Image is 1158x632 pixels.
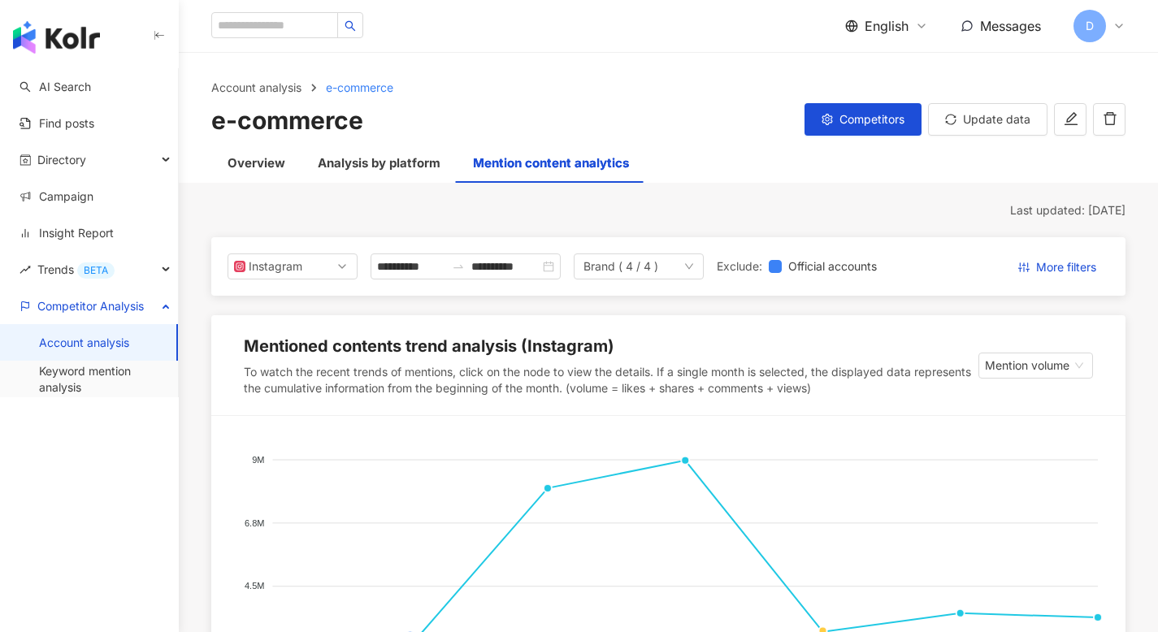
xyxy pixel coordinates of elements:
span: Competitor Analysis [37,288,144,324]
tspan: 6.8M [245,518,264,528]
div: Instagram [249,254,301,279]
span: edit [1064,111,1078,126]
button: More filters [1005,253,1109,279]
div: Overview [228,154,285,173]
span: Competitors [839,113,904,126]
span: Messages [980,18,1041,34]
div: Mention content analytics [473,154,629,173]
span: to [452,260,465,273]
a: Account analysis [208,79,305,97]
span: rise [20,264,31,275]
button: Update data [928,103,1047,136]
div: Last updated: [DATE] [211,202,1125,219]
div: Brand ( 4 / 4 ) [583,254,658,279]
a: Keyword mention analysis [39,363,165,395]
a: Campaign [20,188,93,205]
a: searchAI Search [20,79,91,95]
span: Directory [37,141,86,178]
tspan: 4.5M [245,582,264,591]
span: Update data [963,113,1030,126]
div: Analysis by platform [318,154,440,173]
span: e-commerce [326,80,393,94]
span: Official accounts [782,258,883,275]
span: search [345,20,356,32]
div: e-commerce [211,103,363,137]
span: D [1086,17,1094,35]
span: sync [945,114,956,125]
div: BETA [77,262,115,279]
img: logo [13,21,100,54]
span: delete [1103,111,1117,126]
span: More filters [1036,254,1096,280]
span: Trends [37,251,115,288]
a: Find posts [20,115,94,132]
button: Competitors [805,103,922,136]
div: To watch the recent trends of mentions, click on the node to view the details. If a single month ... [244,364,978,396]
span: English [865,17,909,35]
span: swap-right [452,260,465,273]
a: Insight Report [20,225,114,241]
span: down [684,262,694,271]
a: Account analysis [39,335,129,351]
span: setting [822,114,833,125]
tspan: 9M [252,455,264,465]
label: Exclude : [717,258,762,275]
span: Mention volume [985,353,1086,378]
div: Mentioned contents trend analysis (Instagram) [244,335,614,357]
